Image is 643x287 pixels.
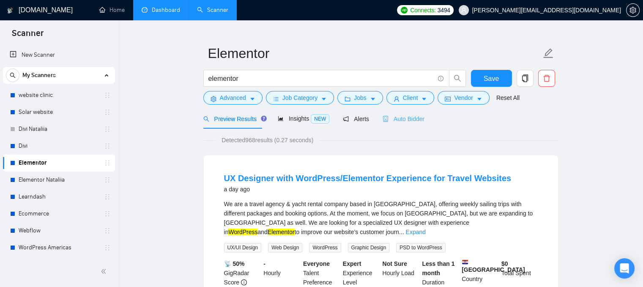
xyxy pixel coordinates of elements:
span: search [6,72,19,78]
span: caret-down [249,96,255,102]
div: Open Intercom Messenger [614,258,635,279]
a: New Scanner [10,47,108,63]
div: a day ago [224,184,512,194]
span: holder [104,143,111,149]
button: copy [517,70,534,87]
span: PSD to WordPress [396,243,445,252]
span: double-left [101,267,109,276]
span: Client [403,93,418,102]
img: logo [7,4,13,17]
span: holder [104,177,111,183]
span: holder [104,244,111,251]
span: holder [104,193,111,200]
a: Learndash [19,188,99,205]
a: Divi Nataliia [19,121,99,138]
span: user [394,96,399,102]
span: caret-down [421,96,427,102]
span: Insights [278,115,329,122]
button: idcardVendorcaret-down [438,91,489,105]
div: Hourly Load [381,259,421,287]
span: Jobs [354,93,367,102]
span: edit [543,48,554,59]
button: folderJobscaret-down [337,91,383,105]
span: Auto Bidder [383,116,424,122]
a: dashboardDashboard [142,6,180,14]
a: WordPress Americas [19,239,99,256]
span: copy [517,75,533,82]
span: holder [104,126,111,132]
img: 🇭🇷 [462,259,468,265]
b: [GEOGRAPHIC_DATA] [462,259,525,273]
div: Talent Preference [301,259,341,287]
span: Vendor [454,93,473,102]
div: We are a travel agency & yacht rental company based in [GEOGRAPHIC_DATA], offering weekly sailing... [224,199,538,237]
a: website clinic [19,87,99,104]
div: Hourly [262,259,301,287]
span: Job Category [282,93,317,102]
span: caret-down [370,96,376,102]
div: Duration [420,259,460,287]
span: caret-down [321,96,327,102]
span: Connects: [410,6,435,15]
button: barsJob Categorycaret-down [266,91,334,105]
a: Elementor Nataliia [19,171,99,188]
input: Search Freelance Jobs... [208,73,434,84]
a: Reset All [496,93,520,102]
span: idcard [445,96,451,102]
button: userClientcaret-down [386,91,435,105]
a: searchScanner [197,6,228,14]
span: Graphic Design [348,243,390,252]
span: Scanner [5,27,50,45]
span: delete [539,75,555,82]
mark: Elementor [268,229,295,235]
button: search [6,69,19,82]
a: setting [626,7,640,14]
li: New Scanner [3,47,115,63]
span: search [449,75,465,82]
button: setting [626,3,640,17]
img: upwork-logo.png [401,7,408,14]
span: My Scanners [22,67,56,84]
span: setting [211,96,216,102]
button: Save [471,70,512,87]
span: NEW [311,114,329,124]
a: Elementor [19,155,99,171]
button: search [449,70,466,87]
span: Save [484,73,499,84]
span: holder [104,227,111,234]
div: Tooltip anchor [260,115,268,122]
b: - [263,260,265,267]
span: robot [383,116,389,122]
span: area-chart [278,116,284,121]
mark: WordPress [228,229,257,235]
div: GigRadar Score [222,259,262,287]
span: Detected 968 results (0.27 seconds) [216,135,319,145]
span: caret-down [476,96,482,102]
span: Web Design [268,243,302,252]
span: ... [399,229,404,235]
span: 3494 [438,6,450,15]
span: UX/UI Design [224,243,262,252]
input: Scanner name... [208,43,541,64]
span: info-circle [241,279,247,285]
span: search [203,116,209,122]
span: folder [345,96,350,102]
a: Divi [19,138,99,155]
span: Preview Results [203,116,264,122]
a: Solar website [19,104,99,121]
span: holder [104,160,111,166]
a: homeHome [99,6,125,14]
div: Total Spent [500,259,539,287]
span: setting [627,7,639,14]
span: holder [104,92,111,99]
a: Ecommerce [19,205,99,222]
div: Experience Level [341,259,381,287]
div: Country [460,259,500,287]
span: info-circle [438,76,443,81]
span: Alerts [343,116,369,122]
b: $ 0 [501,260,508,267]
span: Advanced [220,93,246,102]
span: WordPress [309,243,341,252]
button: delete [538,70,555,87]
span: holder [104,210,111,217]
